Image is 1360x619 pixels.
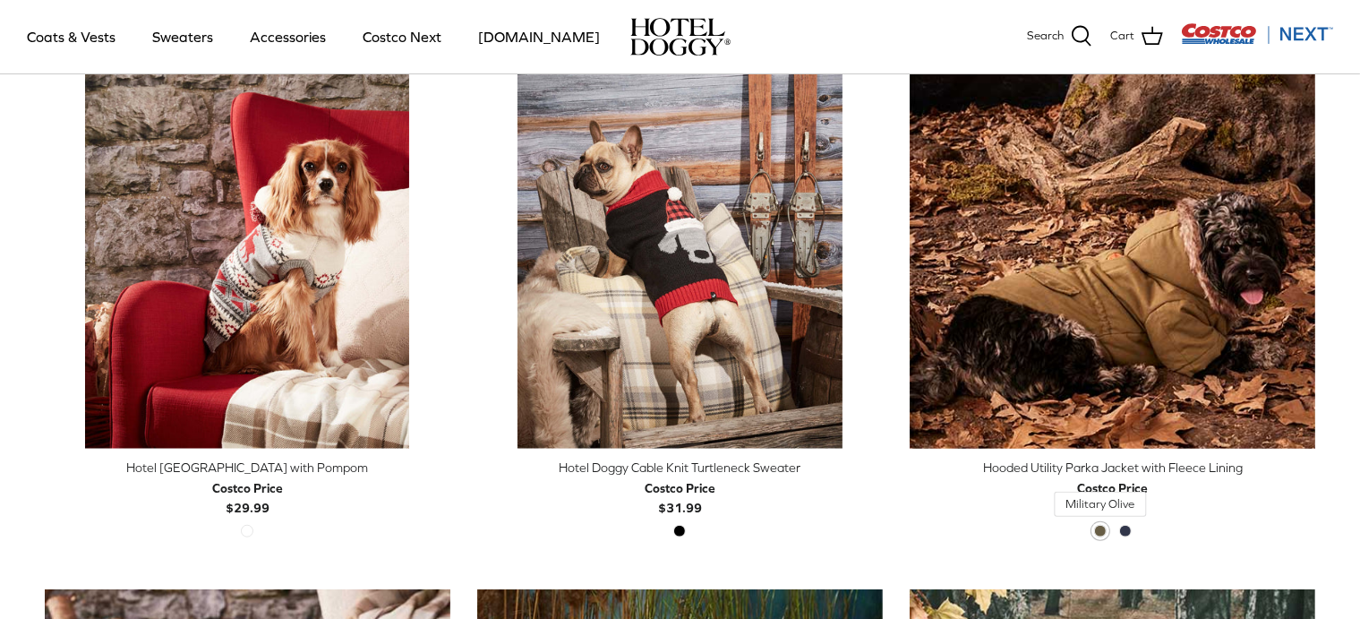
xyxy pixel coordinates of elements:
[234,6,342,67] a: Accessories
[136,6,229,67] a: Sweaters
[645,478,715,515] b: $31.99
[212,478,283,498] div: Costco Price
[1110,25,1163,48] a: Cart
[1027,27,1064,46] span: Search
[630,18,731,56] a: hoteldoggy.com hoteldoggycom
[45,43,450,449] a: Hotel Doggy Fair Isle Sweater with Pompom
[346,6,458,67] a: Costco Next
[477,458,883,518] a: Hotel Doggy Cable Knit Turtleneck Sweater Costco Price$31.99
[1181,22,1333,45] img: Costco Next
[1077,478,1148,498] div: Costco Price
[645,478,715,498] div: Costco Price
[1110,27,1134,46] span: Cart
[462,6,616,67] a: [DOMAIN_NAME]
[910,43,1315,449] a: Hooded Utility Parka Jacket with Fleece Lining
[45,458,450,518] a: Hotel [GEOGRAPHIC_DATA] with Pompom Costco Price$29.99
[1181,34,1333,47] a: Visit Costco Next
[477,458,883,477] div: Hotel Doggy Cable Knit Turtleneck Sweater
[1077,478,1148,515] b: $39.99
[212,478,283,515] b: $29.99
[477,43,883,449] a: Hotel Doggy Cable Knit Turtleneck Sweater
[45,458,450,477] div: Hotel [GEOGRAPHIC_DATA] with Pompom
[910,458,1315,477] div: Hooded Utility Parka Jacket with Fleece Lining
[1027,25,1092,48] a: Search
[630,18,731,56] img: hoteldoggycom
[910,458,1315,518] a: Hooded Utility Parka Jacket with Fleece Lining Costco Price$39.99
[11,6,132,67] a: Coats & Vests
